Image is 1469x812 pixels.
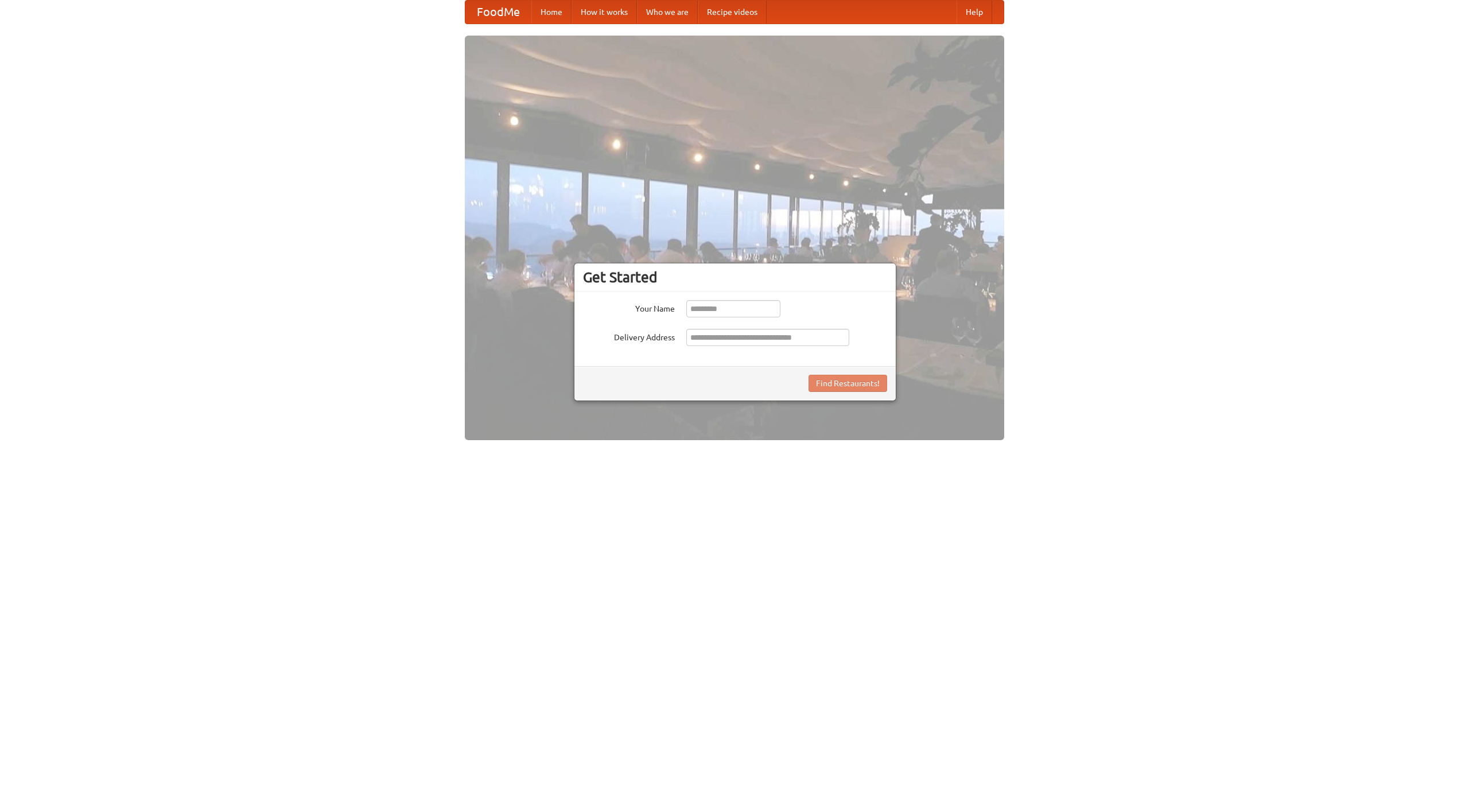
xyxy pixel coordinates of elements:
h3: Get Started [583,269,887,286]
a: Help [957,1,992,24]
a: How it works [572,1,637,24]
a: Who we are [637,1,698,24]
label: Your Name [583,300,675,314]
button: Find Restaurants! [809,375,887,392]
label: Delivery Address [583,329,675,343]
a: FoodMe [465,1,531,24]
a: Recipe videos [698,1,767,24]
a: Home [531,1,572,24]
